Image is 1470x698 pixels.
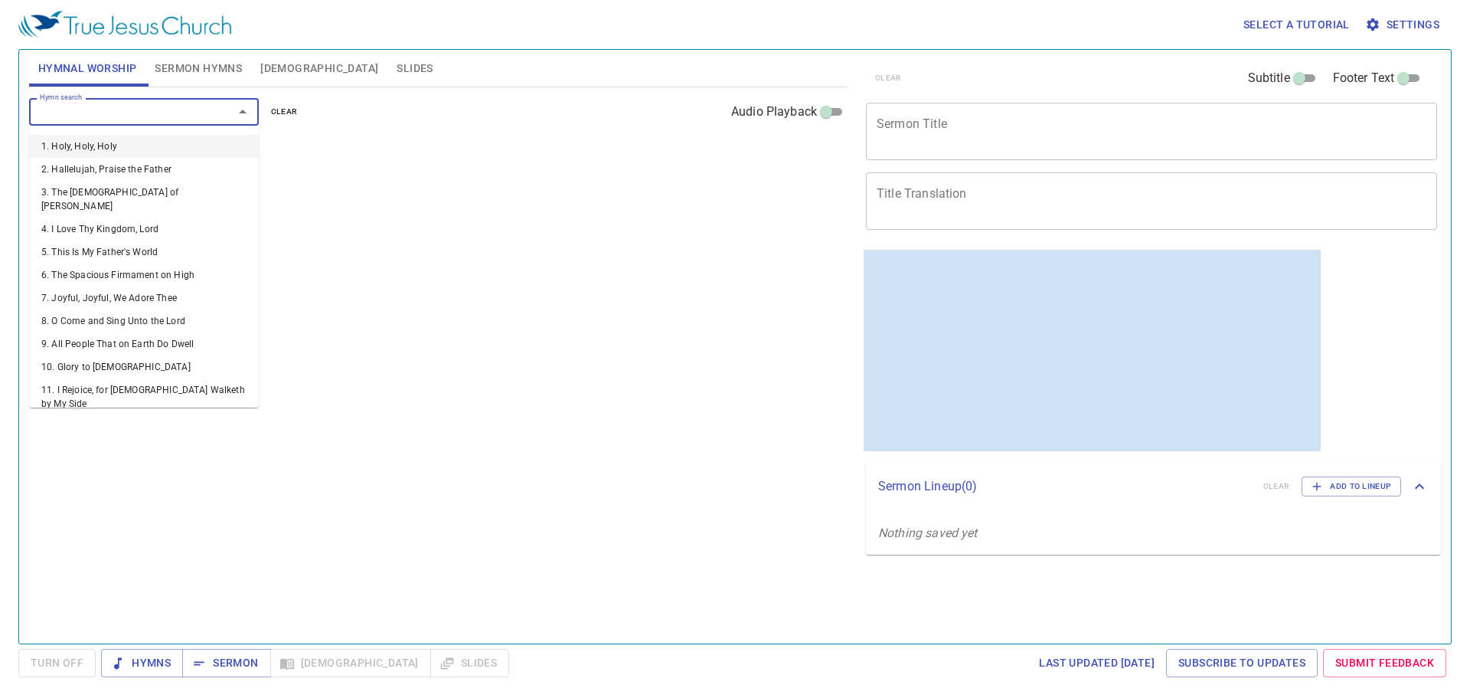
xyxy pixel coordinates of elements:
[1178,654,1305,673] span: Subscribe to Updates
[29,241,259,264] li: 5. This Is My Father's World
[1333,69,1395,87] span: Footer Text
[1302,477,1401,496] button: Add to Lineup
[1033,649,1161,677] a: Last updated [DATE]
[29,181,259,218] li: 3. The [DEMOGRAPHIC_DATA] of [PERSON_NAME]
[1323,649,1446,677] a: Submit Feedback
[731,103,817,121] span: Audio Playback
[29,378,259,415] li: 11. I Rejoice, for [DEMOGRAPHIC_DATA] Walketh by My Side
[271,105,298,119] span: clear
[29,310,259,333] li: 8. O Come and Sing Unto the Lord
[1166,649,1318,677] a: Subscribe to Updates
[194,654,258,673] span: Sermon
[1039,654,1155,673] span: Last updated [DATE]
[182,649,270,677] button: Sermon
[155,59,242,78] span: Sermon Hymns
[29,218,259,241] li: 4. I Love Thy Kingdom, Lord
[113,654,171,673] span: Hymns
[1237,11,1356,39] button: Select a tutorial
[878,526,978,540] i: Nothing saved yet
[397,59,433,78] span: Slides
[866,461,1441,512] div: Sermon Lineup(0)clearAdd to Lineup
[260,59,378,78] span: [DEMOGRAPHIC_DATA]
[878,477,1251,496] p: Sermon Lineup ( 0 )
[29,158,259,181] li: 2. Hallelujah, Praise the Father
[101,649,183,677] button: Hymns
[29,264,259,287] li: 6. The Spacious Firmament on High
[262,103,307,121] button: clear
[18,11,231,38] img: True Jesus Church
[860,246,1325,455] iframe: from-child
[1248,69,1290,87] span: Subtitle
[1335,654,1434,673] span: Submit Feedback
[1243,15,1350,34] span: Select a tutorial
[1368,15,1439,34] span: Settings
[1312,480,1391,493] span: Add to Lineup
[29,356,259,378] li: 10. Glory to [DEMOGRAPHIC_DATA]
[29,287,259,310] li: 7. Joyful, Joyful, We Adore Thee
[38,59,137,78] span: Hymnal Worship
[1362,11,1445,39] button: Settings
[232,101,253,123] button: Close
[29,135,259,158] li: 1. Holy, Holy, Holy
[29,333,259,356] li: 9. All People That on Earth Do Dwell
